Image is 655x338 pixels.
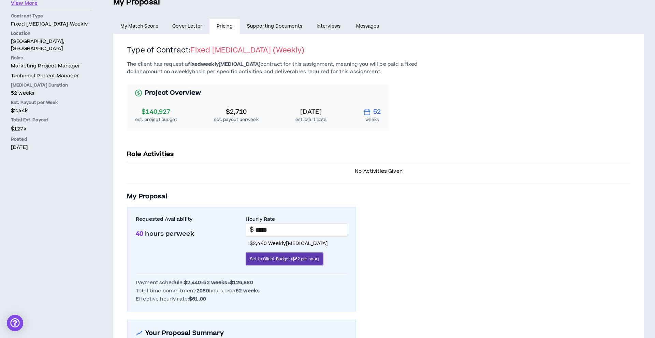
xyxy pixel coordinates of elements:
b: $61.00 [189,295,206,303]
span: rise [136,330,143,337]
p: $2,440 weekly [MEDICAL_DATA] [246,240,347,247]
span: Fixed [MEDICAL_DATA] - weekly [11,20,88,28]
p: Contract Type [11,13,91,19]
p: 52 weeks [11,90,91,97]
label: Requested Availability [136,216,237,223]
h2: Type of Contract: [127,46,630,61]
span: Fixed [MEDICAL_DATA] ( Weekly ) [190,45,304,55]
p: Role Activities [127,147,630,162]
span: The client has request a contract for this assignment, meaning you will be paid a fixed dollar am... [127,61,418,75]
div: Payment schedule: × = [136,279,347,286]
p: Est. Payout per Week [11,99,91,106]
span: calendar [364,109,370,116]
div: Total time commitment: hours over [136,288,347,294]
p: Location [11,30,91,36]
p: Posted [11,136,91,142]
p: Roles [11,55,91,61]
p: No Activities Given [127,168,630,175]
span: $127k [11,124,26,134]
b: fixed weekly [MEDICAL_DATA] [188,61,260,68]
label: Hourly Rate [246,216,347,223]
p: [MEDICAL_DATA] Duration [11,82,91,88]
span: 40 [136,229,145,239]
div: est. project budget [135,117,177,122]
span: dollar [135,90,142,96]
a: Supporting Documents [240,19,309,34]
div: [DATE] [295,107,326,117]
a: Messages [349,19,388,34]
span: Set to Client Budget ($62 per hour) [250,256,319,262]
a: My Match Score [113,19,165,34]
span: Marketing Project Manager [11,62,81,70]
div: 52 [364,107,381,117]
p: hours per week [136,227,237,241]
span: Cover Letter [172,22,202,30]
div: est. start date [295,117,326,122]
b: $126,880 [230,279,253,286]
h3: Project Overview [135,88,381,98]
b: 52 weeks [236,287,260,294]
div: Effective hourly rate: [136,296,347,303]
button: Set to Client Budget ($62 per hour) [246,252,323,265]
h3: My Proposal [127,192,630,201]
h3: Your Proposal Summary [136,328,347,338]
b: 2080 [196,287,209,294]
span: Technical Project Manager [11,72,79,79]
a: Pricing [209,19,240,34]
p: [GEOGRAPHIC_DATA], [GEOGRAPHIC_DATA] [11,38,91,52]
div: $140,927 [135,107,177,117]
div: weeks [364,117,381,122]
div: est. payout per week [214,117,259,122]
div: Open Intercom Messenger [7,315,23,331]
p: Total Est. Payout [11,117,91,123]
b: $2,440 [184,279,201,286]
b: 52 weeks [203,279,227,286]
div: $2,710 [214,107,259,117]
a: Interviews [309,19,349,34]
p: [DATE] [11,144,91,151]
p: $2.44k [11,107,91,114]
